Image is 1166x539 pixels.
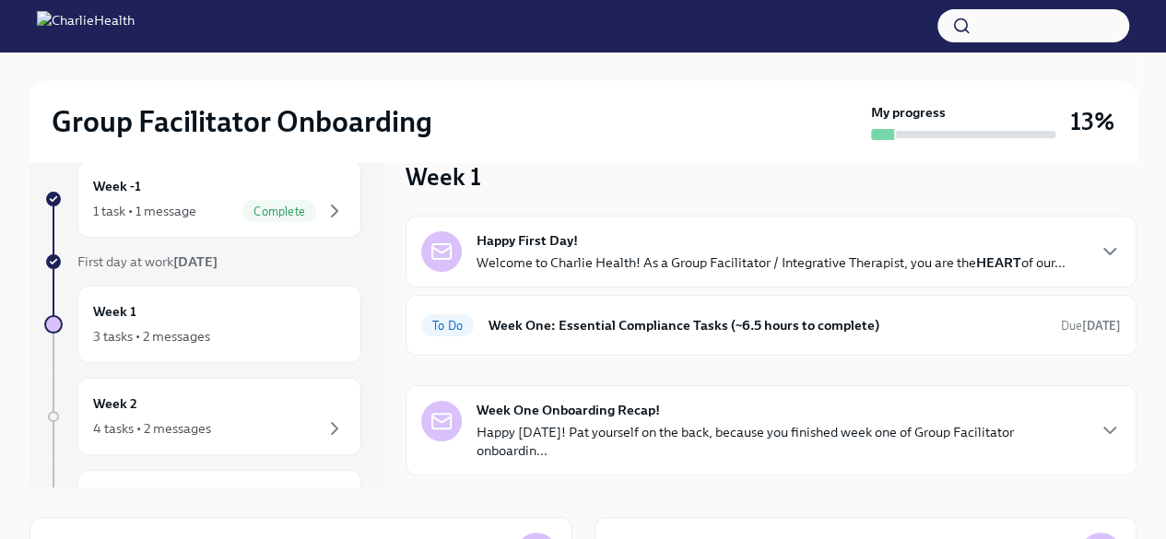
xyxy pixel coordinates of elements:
[489,315,1046,335] h6: Week One: Essential Compliance Tasks (~6.5 hours to complete)
[93,393,137,414] h6: Week 2
[1082,319,1121,333] strong: [DATE]
[93,419,211,438] div: 4 tasks • 2 messages
[44,252,361,271] a: First day at work[DATE]
[44,286,361,363] a: Week 13 tasks • 2 messages
[1070,105,1114,138] h3: 13%
[421,319,474,333] span: To Do
[477,401,660,419] strong: Week One Onboarding Recap!
[406,160,481,193] h3: Week 1
[93,486,137,506] h6: Week 3
[37,11,135,41] img: CharlieHealth
[242,205,316,218] span: Complete
[421,311,1121,340] a: To DoWeek One: Essential Compliance Tasks (~6.5 hours to complete)Due[DATE]
[93,327,210,346] div: 3 tasks • 2 messages
[93,176,141,196] h6: Week -1
[44,160,361,238] a: Week -11 task • 1 messageComplete
[173,253,218,270] strong: [DATE]
[477,231,578,250] strong: Happy First Day!
[93,301,136,322] h6: Week 1
[477,253,1066,272] p: Welcome to Charlie Health! As a Group Facilitator / Integrative Therapist, you are the of our...
[93,202,196,220] div: 1 task • 1 message
[77,253,218,270] span: First day at work
[871,103,946,122] strong: My progress
[477,423,1084,460] p: Happy [DATE]! Pat yourself on the back, because you finished week one of Group Facilitator onboar...
[976,254,1021,271] strong: HEART
[44,378,361,455] a: Week 24 tasks • 2 messages
[1061,319,1121,333] span: Due
[52,103,432,140] h2: Group Facilitator Onboarding
[1061,317,1121,334] span: September 15th, 2025 10:00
